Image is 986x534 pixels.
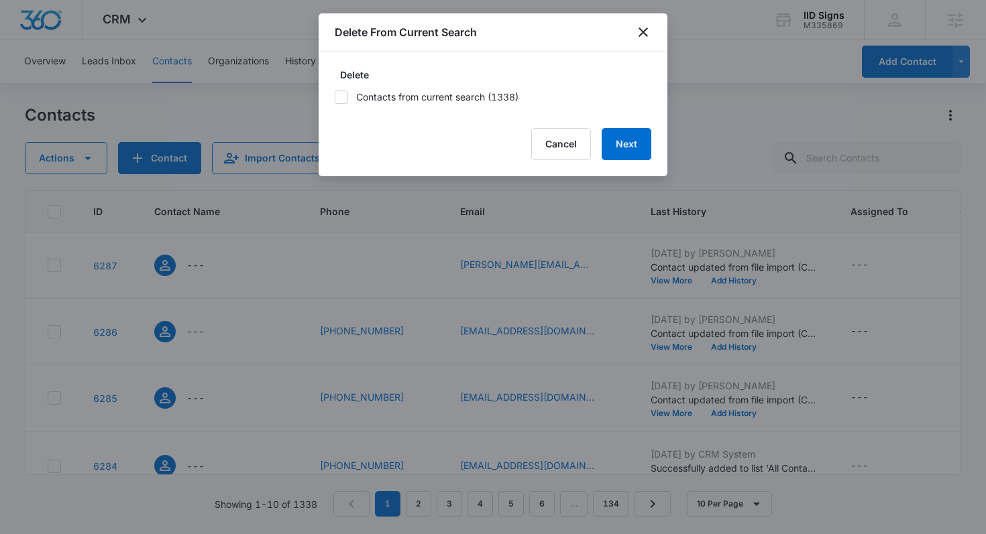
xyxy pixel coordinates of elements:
[335,24,477,40] h1: Delete From Current Search
[635,24,651,40] button: close
[340,68,657,82] label: Delete
[602,128,651,160] button: Next
[335,90,651,104] label: Contacts from current search (1338)
[531,128,591,160] button: Cancel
